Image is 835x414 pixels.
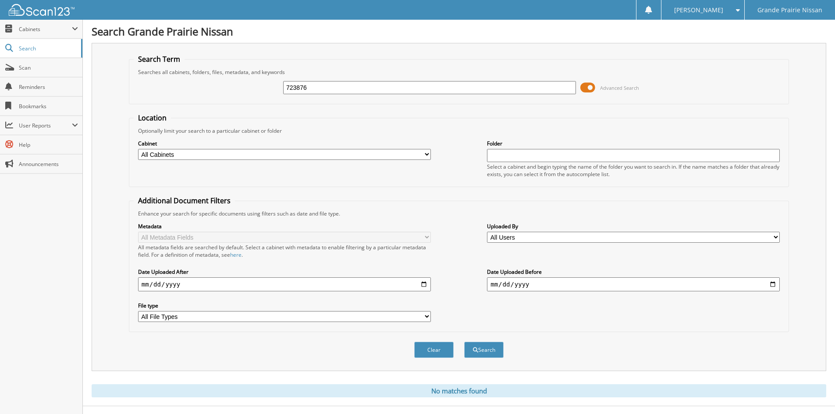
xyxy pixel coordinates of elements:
span: Cabinets [19,25,72,33]
span: Scan [19,64,78,71]
input: end [487,277,780,291]
span: Announcements [19,160,78,168]
input: start [138,277,431,291]
span: Help [19,141,78,149]
label: Date Uploaded After [138,268,431,276]
label: File type [138,302,431,309]
label: Date Uploaded Before [487,268,780,276]
div: No matches found [92,384,826,397]
span: Advanced Search [600,85,639,91]
span: Bookmarks [19,103,78,110]
label: Uploaded By [487,223,780,230]
legend: Additional Document Filters [134,196,235,205]
label: Metadata [138,223,431,230]
legend: Search Term [134,54,185,64]
div: Optionally limit your search to a particular cabinet or folder [134,127,784,134]
span: [PERSON_NAME] [674,7,723,13]
div: Select a cabinet and begin typing the name of the folder you want to search in. If the name match... [487,163,780,178]
button: Clear [414,342,454,358]
label: Folder [487,140,780,147]
h1: Search Grande Prairie Nissan [92,24,826,39]
div: Searches all cabinets, folders, files, metadata, and keywords [134,68,784,76]
span: Grande Prairie Nissan [757,7,822,13]
span: User Reports [19,122,72,129]
img: scan123-logo-white.svg [9,4,75,16]
button: Search [464,342,504,358]
div: Enhance your search for specific documents using filters such as date and file type. [134,210,784,217]
div: All metadata fields are searched by default. Select a cabinet with metadata to enable filtering b... [138,244,431,258]
span: Reminders [19,83,78,91]
label: Cabinet [138,140,431,147]
span: Search [19,45,77,52]
a: here [230,251,242,258]
legend: Location [134,113,171,123]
